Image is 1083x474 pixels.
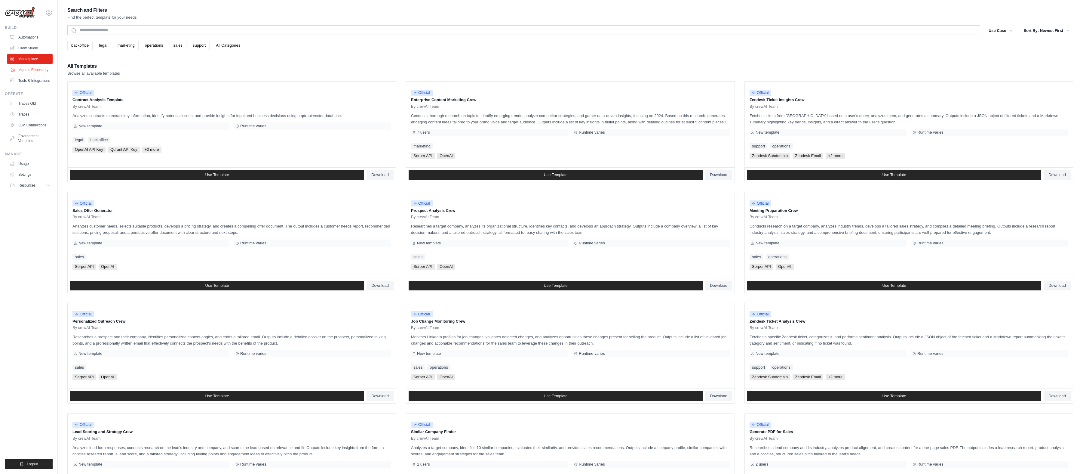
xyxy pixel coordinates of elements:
[750,153,790,159] span: Zendesk Subdomain
[1048,283,1066,288] span: Download
[141,41,167,50] a: operations
[411,334,730,346] p: Monitors LinkedIn profiles for job changes, validates detected changes, and analyzes opportunitie...
[437,374,455,380] span: OpenAI
[240,351,266,356] span: Runtime varies
[411,445,730,457] p: Analyzes a target company, identifies 10 similar companies, evaluates their similarity, and provi...
[72,254,86,260] a: sales
[411,436,439,441] span: By crewAI Team
[917,130,943,135] span: Runtime varies
[5,152,53,156] div: Manage
[205,283,229,288] span: Use Template
[72,137,85,143] a: legal
[8,65,53,75] a: Agents Repository
[411,90,433,96] span: Official
[750,113,1068,125] p: Fetches tickets from [GEOGRAPHIC_DATA] based on a user's query, analyzes them, and generates a su...
[756,351,779,356] span: New template
[411,325,439,330] span: By crewAI Team
[67,14,137,20] p: Find the perfect template for your needs
[409,281,703,290] a: Use Template
[5,459,53,469] button: Logout
[170,41,186,50] a: sales
[72,223,391,236] p: Analyzes customer needs, selects suitable products, develops a pricing strategy, and creates a co...
[409,170,703,180] a: Use Template
[72,445,391,457] p: Analyzes lead form responses, conducts research on the lead's industry and company, and scores th...
[579,351,605,356] span: Runtime varies
[705,281,732,290] a: Download
[7,110,53,119] a: Traces
[78,241,102,246] span: New template
[72,264,96,270] span: Serper API
[7,181,53,190] button: Resources
[579,462,605,467] span: Runtime varies
[770,364,793,370] a: operations
[882,283,906,288] span: Use Template
[437,264,455,270] span: OpenAI
[18,183,35,188] span: Resources
[882,172,906,177] span: Use Template
[189,41,210,50] a: support
[240,124,266,129] span: Runtime varies
[78,462,102,467] span: New template
[710,172,727,177] span: Download
[72,215,101,219] span: By crewAI Team
[114,41,139,50] a: marketing
[750,90,771,96] span: Official
[747,391,1041,401] a: Use Template
[793,153,823,159] span: Zendesk Email
[544,172,567,177] span: Use Template
[1044,281,1071,290] a: Download
[579,241,605,246] span: Runtime varies
[72,311,94,317] span: Official
[5,25,53,30] div: Build
[67,41,93,50] a: backoffice
[371,283,389,288] span: Download
[7,131,53,146] a: Environment Variables
[72,208,391,214] p: Sales Offer Generator
[710,394,727,398] span: Download
[371,172,389,177] span: Download
[750,422,771,428] span: Official
[7,99,53,108] a: Traces Old
[427,364,450,370] a: operations
[367,391,394,401] a: Download
[756,462,769,467] span: 2 users
[750,264,773,270] span: Serper API
[7,33,53,42] a: Automations
[70,391,364,401] a: Use Template
[205,172,229,177] span: Use Template
[411,254,425,260] a: sales
[411,364,425,370] a: sales
[27,462,38,466] span: Logout
[5,7,35,18] img: Logo
[95,41,111,50] a: legal
[72,422,94,428] span: Official
[1044,170,1071,180] a: Download
[917,351,943,356] span: Runtime varies
[72,334,391,346] p: Researches a prospect and their company, identifies personalized content angles, and crafts a tai...
[1048,172,1066,177] span: Download
[544,394,567,398] span: Use Template
[417,462,430,467] span: 1 users
[411,374,435,380] span: Serper API
[205,394,229,398] span: Use Template
[367,281,394,290] a: Download
[437,153,455,159] span: OpenAI
[750,445,1068,457] p: Researches a lead company and its industry, analyzes product alignment, and creates content for a...
[72,325,101,330] span: By crewAI Team
[72,113,391,119] p: Analyzes contracts to extract key information, identify potential issues, and provide insights fo...
[544,283,567,288] span: Use Template
[67,70,120,76] p: Browse all available templates
[108,147,140,153] span: Qdrant API Key
[985,25,1017,36] button: Use Case
[72,374,96,380] span: Serper API
[750,334,1068,346] p: Fetches a specific Zendesk ticket, categorizes it, and performs sentiment analysis. Outputs inclu...
[78,124,102,129] span: New template
[1048,394,1066,398] span: Download
[705,170,732,180] a: Download
[70,170,364,180] a: Use Template
[750,374,790,380] span: Zendesk Subdomain
[411,143,433,149] a: marketing
[750,429,1068,435] p: Generate PDF for Sales
[750,104,778,109] span: By crewAI Team
[7,170,53,179] a: Settings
